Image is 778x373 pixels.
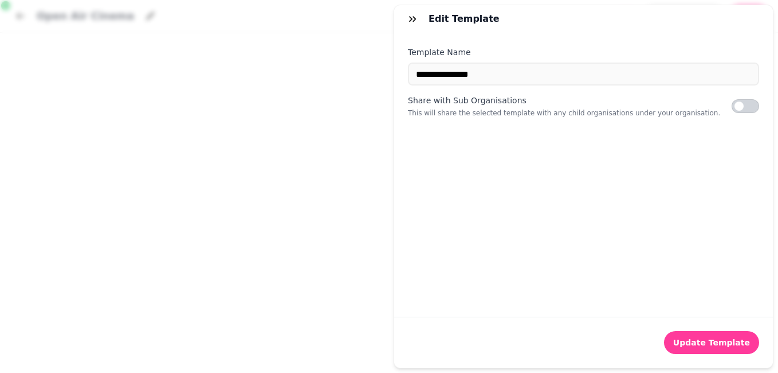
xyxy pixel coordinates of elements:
span: Update Template [673,339,750,347]
h3: Edit Template [429,12,504,26]
label: Share with Sub Organisations [408,95,732,106]
button: Update Template [664,331,759,354]
label: Template Name [408,46,759,58]
p: This will share the selected template with any child organisations under your organisation. [408,108,732,118]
